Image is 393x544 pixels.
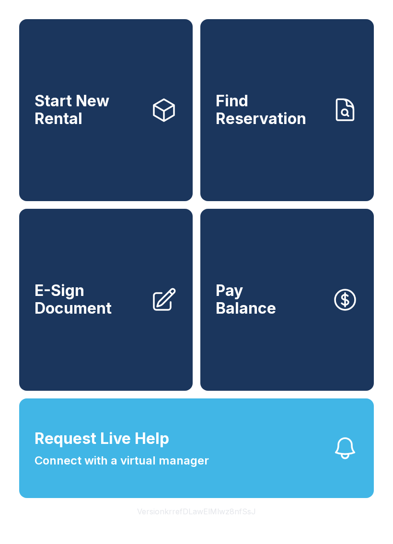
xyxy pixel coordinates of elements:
span: Find Reservation [216,92,324,127]
a: Start New Rental [19,19,193,201]
button: PayBalance [200,209,374,391]
a: E-Sign Document [19,209,193,391]
span: Connect with a virtual manager [35,452,209,469]
button: Request Live HelpConnect with a virtual manager [19,398,374,498]
span: E-Sign Document [35,282,143,317]
span: Pay Balance [216,282,276,317]
a: Find Reservation [200,19,374,201]
button: VersionkrrefDLawElMlwz8nfSsJ [129,498,264,525]
span: Start New Rental [35,92,143,127]
span: Request Live Help [35,427,169,450]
